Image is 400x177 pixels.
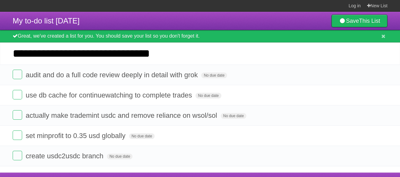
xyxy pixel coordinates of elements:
label: Star task [349,110,361,121]
span: set minprofit to 0.35 usd globally [26,132,127,140]
span: use db cache for continuewatching to complete trades [26,91,194,99]
label: Done [13,110,22,120]
span: actually make trademint usdc and remove reliance on wsol/sol [26,111,218,119]
span: create usdc2usdc branch [26,152,105,160]
span: No due date [195,93,221,98]
span: No due date [221,113,246,119]
label: Done [13,130,22,140]
label: Done [13,70,22,79]
label: Star task [349,151,361,161]
label: Done [13,90,22,99]
label: Done [13,151,22,160]
span: No due date [107,154,132,159]
span: audit and do a full code review deeply in detail with grok [26,71,199,79]
label: Star task [349,130,361,141]
span: My to-do list [DATE] [13,16,80,25]
a: SaveThis List [331,15,387,27]
span: No due date [129,133,155,139]
label: Star task [349,70,361,80]
b: This List [359,18,380,24]
label: Star task [349,90,361,100]
span: No due date [201,73,227,78]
